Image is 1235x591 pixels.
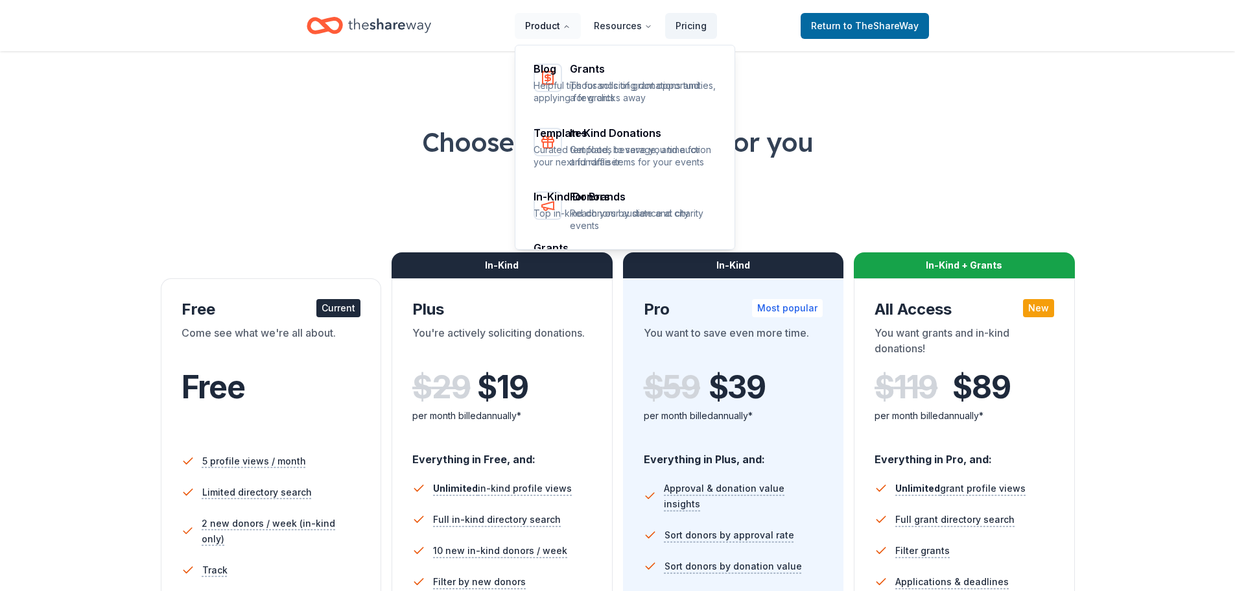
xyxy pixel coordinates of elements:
a: Pricing [665,13,717,39]
a: In-Kind DonorsTop in-kind donors by state and city [526,184,725,227]
span: Track [202,562,228,578]
div: per month billed annually* [412,408,592,424]
div: You want grants and in-kind donations! [875,325,1054,361]
span: Full in-kind directory search [433,512,561,527]
span: grant profile views [895,483,1026,494]
div: Grants [534,243,718,253]
span: Unlimited [433,483,478,494]
div: New [1023,299,1054,317]
div: All Access [875,299,1054,320]
button: Product [515,13,581,39]
span: Full grant directory search [895,512,1015,527]
div: Most popular [752,299,823,317]
a: BlogHelpful tips for soliciting donations and applying for grants [526,56,725,112]
span: in-kind profile views [433,483,572,494]
span: Sort donors by approval rate [665,527,794,543]
div: You want to save even more time. [644,325,823,361]
div: per month billed annually* [875,408,1054,424]
div: Free [182,299,361,320]
span: Free [182,368,245,406]
div: Current [316,299,360,317]
div: Come see what we're all about. [182,325,361,361]
span: Approval & donation value insights [664,481,823,512]
span: to TheShareWay [843,20,919,31]
a: Returnto TheShareWay [801,13,929,39]
span: $ 19 [477,369,528,405]
div: Everything in Pro, and: [875,440,1054,468]
div: Templates [534,128,718,138]
a: Home [307,10,431,41]
div: In-Kind [623,252,844,278]
span: Filter by new donors [433,574,526,590]
div: Everything in Free, and: [412,440,592,468]
span: $ 89 [952,369,1010,405]
div: In-Kind + Grants [854,252,1075,278]
a: TemplatesCurated templates to save you time for your next fundraiser [526,120,725,176]
nav: Main [515,10,717,41]
span: 5 profile views / month [202,453,306,469]
div: You're actively soliciting donations. [412,325,592,361]
span: Applications & deadlines [895,574,1009,590]
span: Unlimited [895,483,940,494]
div: Resources [515,45,736,341]
div: Plus [412,299,592,320]
span: Limited directory search [202,485,312,500]
div: per month billed annually* [644,408,823,424]
h1: Choose the perfect plan for you [52,124,1183,160]
button: Resources [583,13,663,39]
div: In-Kind Donors [534,191,718,202]
span: 2 new donors / week (in-kind only) [202,516,360,547]
span: Filter grants [895,543,950,559]
span: Return [811,18,919,34]
span: $ 39 [709,369,766,405]
div: Blog [534,64,718,74]
p: Top in-kind donors by state and city [534,207,718,219]
span: 10 new in-kind donors / week [433,543,567,559]
div: Pro [644,299,823,320]
div: Everything in Plus, and: [644,440,823,468]
p: Curated templates to save you time for your next fundraiser [534,143,718,169]
p: Helpful tips for soliciting donations and applying for grants [534,79,718,104]
span: Sort donors by donation value [665,559,802,574]
div: In-Kind [392,252,613,278]
a: Grants [526,235,725,278]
